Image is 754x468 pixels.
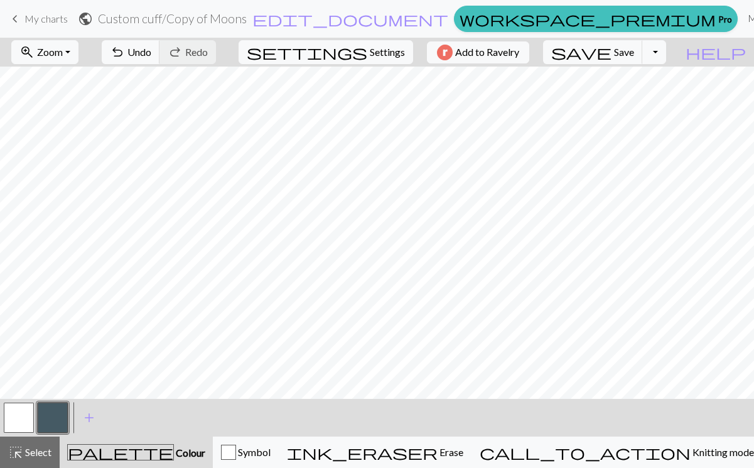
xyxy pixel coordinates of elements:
[236,446,271,458] span: Symbol
[24,13,68,24] span: My charts
[438,446,463,458] span: Erase
[551,43,611,61] span: save
[239,40,413,64] button: SettingsSettings
[480,444,691,461] span: call_to_action
[11,40,78,64] button: Zoom
[37,46,63,58] span: Zoom
[691,446,754,458] span: Knitting mode
[60,437,213,468] button: Colour
[8,444,23,461] span: highlight_alt
[19,43,35,61] span: zoom_in
[252,10,448,28] span: edit_document
[427,41,529,63] button: Add to Ravelry
[174,447,205,459] span: Colour
[543,40,643,64] button: Save
[247,43,367,61] span: settings
[8,8,68,30] a: My charts
[370,45,405,60] span: Settings
[460,10,716,28] span: workspace_premium
[287,444,438,461] span: ink_eraser
[437,45,453,60] img: Ravelry
[110,43,125,61] span: undo
[247,45,367,60] i: Settings
[98,11,247,26] h2: Custom cuff / Copy of Moons
[455,45,519,60] span: Add to Ravelry
[68,444,173,461] span: palette
[8,10,23,28] span: keyboard_arrow_left
[102,40,160,64] button: Undo
[127,46,151,58] span: Undo
[614,46,634,58] span: Save
[686,43,746,61] span: help
[279,437,471,468] button: Erase
[23,446,51,458] span: Select
[454,6,738,32] a: Pro
[78,10,93,28] span: public
[213,437,279,468] button: Symbol
[82,409,97,427] span: add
